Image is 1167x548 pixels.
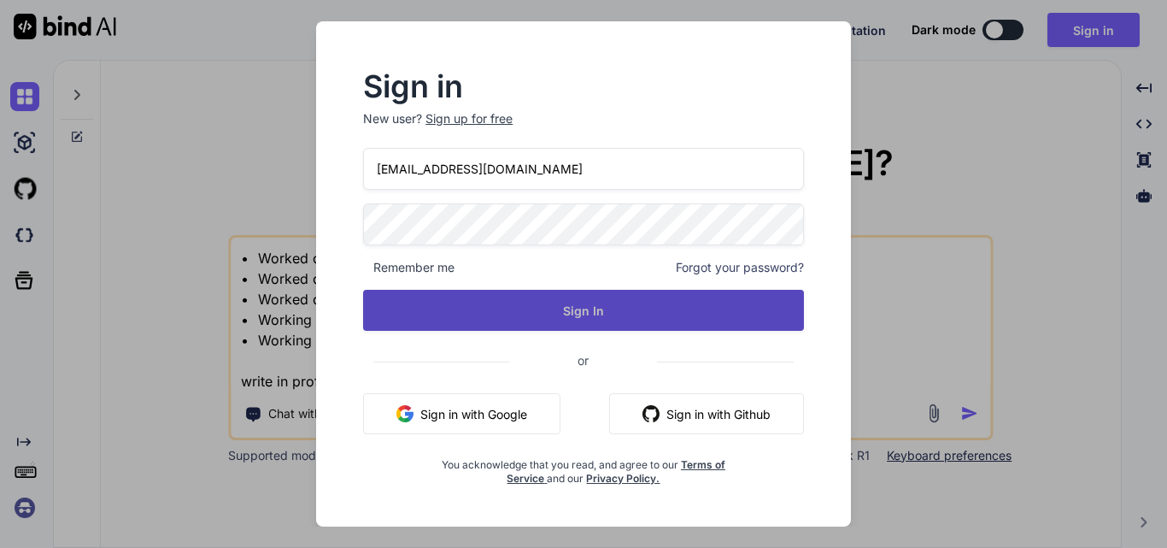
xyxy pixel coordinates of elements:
[676,259,804,276] span: Forgot your password?
[609,393,804,434] button: Sign in with Github
[507,458,725,485] a: Terms of Service
[396,405,413,422] img: google
[363,393,560,434] button: Sign in with Google
[437,448,730,486] div: You acknowledge that you read, and agree to our and our
[363,259,454,276] span: Remember me
[586,472,660,485] a: Privacy Policy.
[363,148,804,190] input: Login or Email
[363,110,804,148] p: New user?
[642,405,660,422] img: github
[363,290,804,331] button: Sign In
[363,73,804,100] h2: Sign in
[509,339,657,381] span: or
[425,110,513,127] div: Sign up for free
